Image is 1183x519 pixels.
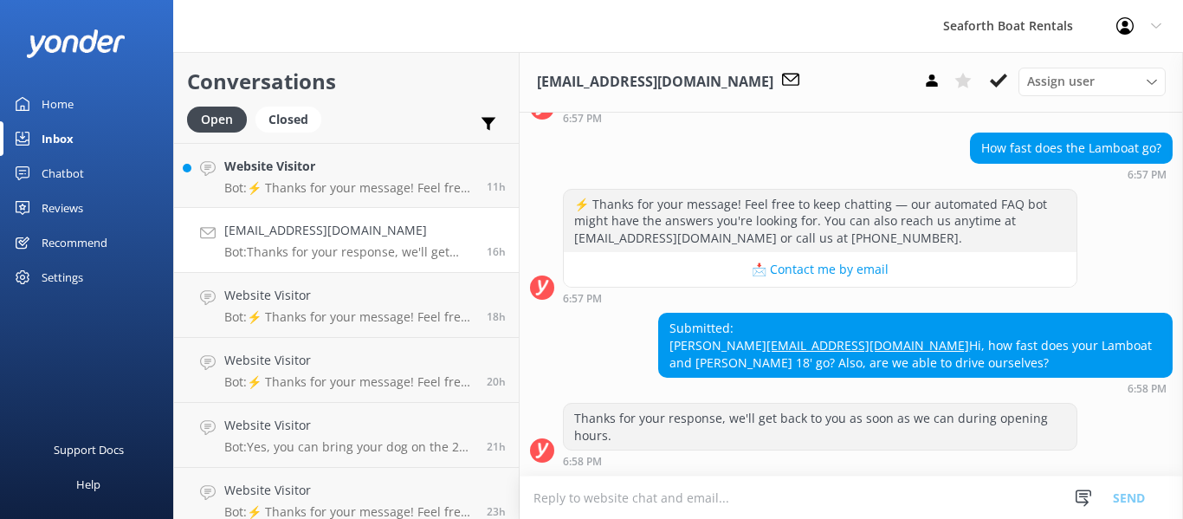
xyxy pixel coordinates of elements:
[76,467,100,502] div: Help
[658,382,1173,394] div: Sep 04 2025 06:58pm (UTC -07:00) America/Tijuana
[224,244,474,260] p: Bot: Thanks for your response, we'll get back to you as soon as we can during opening hours.
[26,29,126,58] img: yonder-white-logo.png
[42,156,84,191] div: Chatbot
[563,455,1077,467] div: Sep 04 2025 06:58pm (UTC -07:00) America/Tijuana
[487,439,506,454] span: Sep 04 2025 02:01pm (UTC -07:00) America/Tijuana
[971,133,1172,163] div: How fast does the Lamboat go?
[1027,72,1095,91] span: Assign user
[42,87,74,121] div: Home
[563,114,602,124] strong: 6:57 PM
[42,260,83,295] div: Settings
[487,179,506,194] span: Sep 05 2025 12:30am (UTC -07:00) America/Tijuana
[564,190,1076,253] div: ⚡ Thanks for your message! Feel free to keep chatting — our automated FAQ bot might have the answ...
[255,109,330,128] a: Closed
[174,403,519,468] a: Website VisitorBot:Yes, you can bring your dog on the 25' pontoon boat along with your 12 guests.21h
[224,351,474,370] h4: Website Visitor
[537,71,773,94] h3: [EMAIL_ADDRESS][DOMAIN_NAME]
[564,252,1076,287] button: 📩 Contact me by email
[224,439,474,455] p: Bot: Yes, you can bring your dog on the 25' pontoon boat along with your 12 guests.
[174,273,519,338] a: Website VisitorBot:⚡ Thanks for your message! Feel free to keep chatting — our automated FAQ bot ...
[174,338,519,403] a: Website VisitorBot:⚡ Thanks for your message! Feel free to keep chatting — our automated FAQ bot ...
[224,180,474,196] p: Bot: ⚡ Thanks for your message! Feel free to keep chatting — our automated FAQ bot might have the...
[563,112,1077,124] div: Sep 04 2025 06:57pm (UTC -07:00) America/Tijuana
[54,432,124,467] div: Support Docs
[42,191,83,225] div: Reviews
[174,208,519,273] a: [EMAIL_ADDRESS][DOMAIN_NAME]Bot:Thanks for your response, we'll get back to you as soon as we can...
[224,416,474,435] h4: Website Visitor
[563,292,1077,304] div: Sep 04 2025 06:57pm (UTC -07:00) America/Tijuana
[563,294,602,304] strong: 6:57 PM
[187,107,247,133] div: Open
[224,221,474,240] h4: [EMAIL_ADDRESS][DOMAIN_NAME]
[487,309,506,324] span: Sep 04 2025 04:56pm (UTC -07:00) America/Tijuana
[224,157,474,176] h4: Website Visitor
[42,225,107,260] div: Recommend
[187,109,255,128] a: Open
[224,286,474,305] h4: Website Visitor
[766,337,969,354] a: [EMAIL_ADDRESS][DOMAIN_NAME]
[224,481,474,500] h4: Website Visitor
[187,65,506,98] h2: Conversations
[487,504,506,519] span: Sep 04 2025 12:03pm (UTC -07:00) America/Tijuana
[487,374,506,389] span: Sep 04 2025 02:46pm (UTC -07:00) America/Tijuana
[42,121,74,156] div: Inbox
[970,168,1173,180] div: Sep 04 2025 06:57pm (UTC -07:00) America/Tijuana
[1018,68,1166,95] div: Assign User
[224,309,474,325] p: Bot: ⚡ Thanks for your message! Feel free to keep chatting — our automated FAQ bot might have the...
[564,404,1076,450] div: Thanks for your response, we'll get back to you as soon as we can during opening hours.
[659,314,1172,377] div: Submitted: [PERSON_NAME] Hi, how fast does your Lamboat and [PERSON_NAME] 18' go? Also, are we ab...
[255,107,321,133] div: Closed
[174,143,519,208] a: Website VisitorBot:⚡ Thanks for your message! Feel free to keep chatting — our automated FAQ bot ...
[1128,170,1167,180] strong: 6:57 PM
[224,374,474,390] p: Bot: ⚡ Thanks for your message! Feel free to keep chatting — our automated FAQ bot might have the...
[1128,384,1167,394] strong: 6:58 PM
[563,457,602,467] strong: 6:58 PM
[487,244,506,259] span: Sep 04 2025 06:58pm (UTC -07:00) America/Tijuana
